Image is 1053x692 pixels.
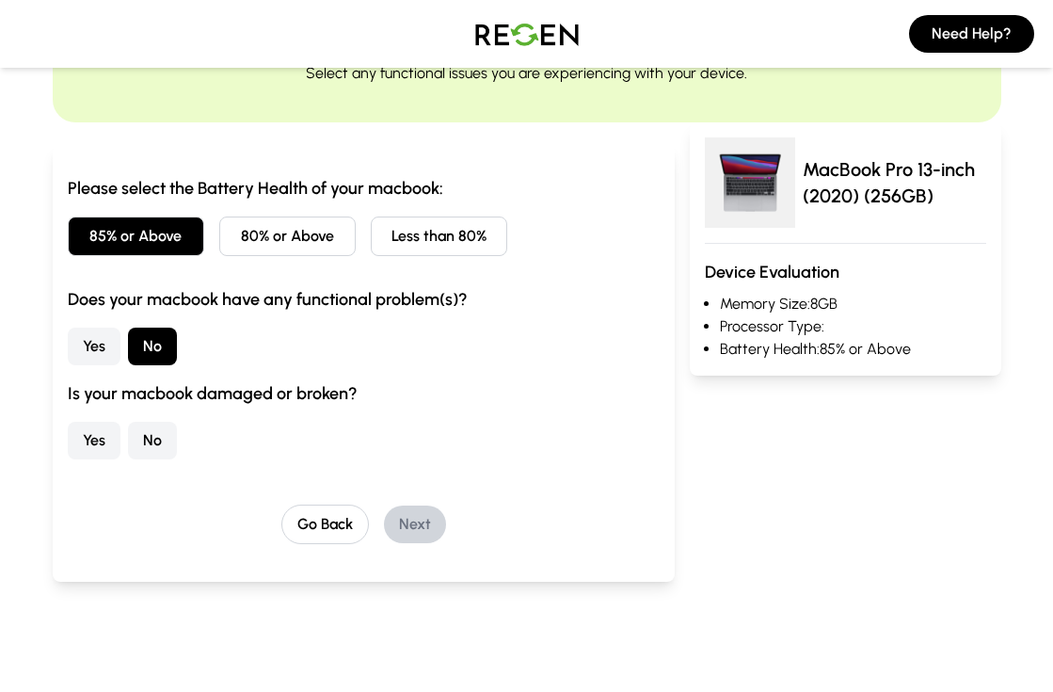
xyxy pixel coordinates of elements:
li: Memory Size: 8GB [720,293,986,315]
img: MacBook Pro 13-inch (2020) [705,137,795,228]
button: 80% or Above [219,217,356,256]
button: Next [384,506,446,543]
p: Select any functional issues you are experiencing with your device. [306,62,747,85]
img: Logo [461,8,593,60]
li: Battery Health: 85% or Above [720,338,986,361]
button: No [128,328,177,365]
button: Yes [68,422,120,459]
p: MacBook Pro 13-inch (2020) (256GB) [803,156,986,209]
button: Need Help? [909,15,1034,53]
h3: Does your macbook have any functional problem(s)? [68,286,660,313]
li: Processor Type: [720,315,986,338]
button: Less than 80% [371,217,507,256]
button: 85% or Above [68,217,204,256]
h3: Device Evaluation [705,259,986,285]
h3: Please select the Battery Health of your macbook: [68,175,660,201]
h3: Is your macbook damaged or broken? [68,380,660,407]
button: Go Back [281,505,369,544]
button: No [128,422,177,459]
button: Yes [68,328,120,365]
